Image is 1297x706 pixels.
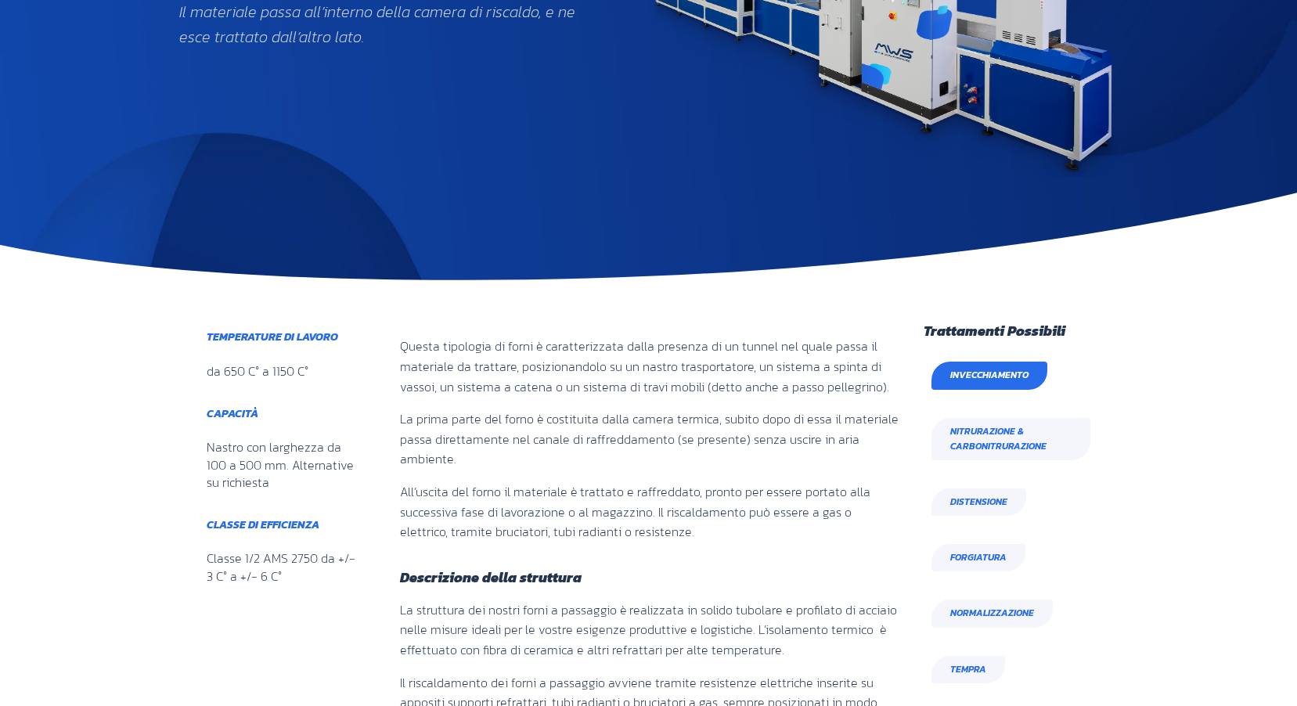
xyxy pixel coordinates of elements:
[207,409,361,420] h6: Capacità
[931,656,1005,683] a: Tempra
[207,520,361,531] h6: Classe di efficienza
[207,332,361,343] h6: Temperature di lavoro
[400,409,901,470] p: La prima parte del forno è costituita dalla camera termica, subito dopo di essa il materiale pass...
[400,482,901,542] p: All’uscita del forno il materiale è trattato e raffreddato, pronto per essere portato alla succes...
[924,324,1098,338] h5: Trattamenti Possibili
[400,337,901,397] p: Questa tipologia di forni è caratterizzata dalla presenza di un tunnel nel quale passa il materia...
[207,362,308,380] div: da 650 C° a 1150 C°
[950,368,1029,383] span: Invecchiamento
[931,600,1053,627] a: Normalizzazione
[950,606,1034,621] span: Normalizzazione
[207,549,361,585] p: Classe 1/2 AMS 2750 da +/- 3 C° a +/- 6 C°
[931,544,1025,571] a: Forgiatura
[931,362,1047,389] a: Invecchiamento
[950,662,986,677] span: Tempra
[400,571,901,585] h5: Descrizione della struttura
[931,488,1026,516] a: Distensione
[950,424,1072,454] span: Nitrurazione & Carbonitrurazione
[207,438,361,491] div: Nastro con larghezza da 100 a 500 mm. Alternative su richiesta
[950,550,1007,565] span: Forgiatura
[400,600,901,661] p: La struttura dei nostri forni a passaggio è realizzata in solido tubolare e profilato di acciaio ...
[950,495,1007,510] span: Distensione
[931,418,1090,460] a: Nitrurazione & Carbonitrurazione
